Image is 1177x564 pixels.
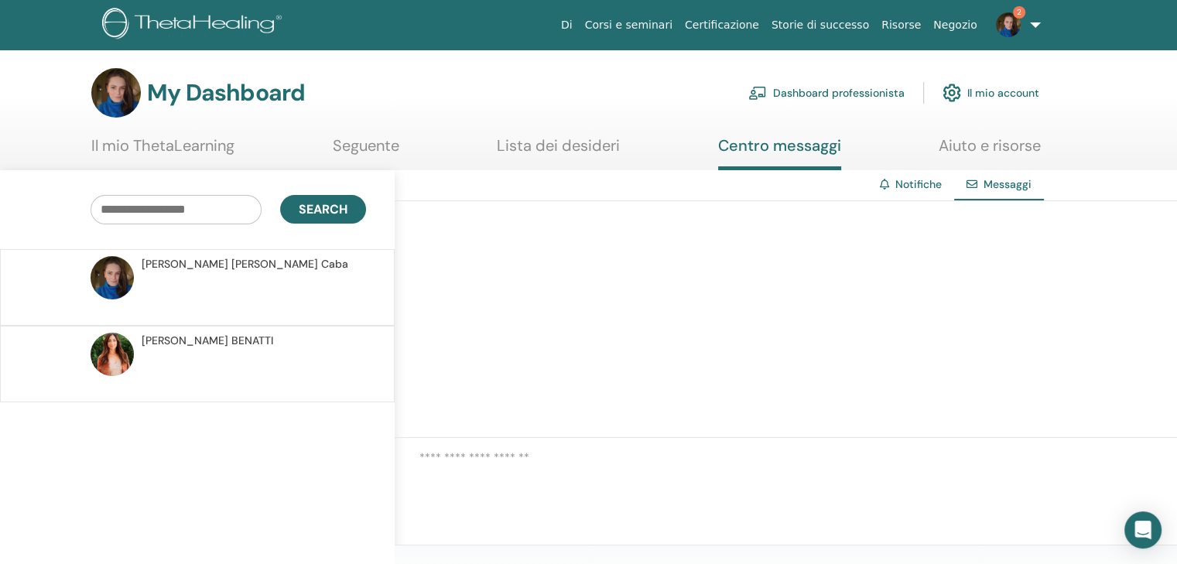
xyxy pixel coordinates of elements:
img: default.jpg [91,333,134,376]
span: 2 [1013,6,1025,19]
a: Notifiche [895,177,942,191]
a: Lista dei desideri [497,136,620,166]
span: Messaggi [984,177,1032,191]
div: Open Intercom Messenger [1124,511,1162,549]
a: Il mio account [943,76,1039,110]
a: Di [555,11,579,39]
a: Il mio ThetaLearning [91,136,234,166]
a: Centro messaggi [718,136,841,170]
img: logo.png [102,8,287,43]
span: [PERSON_NAME] BENATTI [142,333,273,349]
a: Aiuto e risorse [939,136,1041,166]
img: chalkboard-teacher.svg [748,86,767,100]
span: [PERSON_NAME] [PERSON_NAME] Caba [142,256,348,272]
span: Search [299,201,347,217]
a: Corsi e seminari [579,11,679,39]
img: default.jpg [996,12,1021,37]
a: Certificazione [679,11,765,39]
button: Search [280,195,366,224]
a: Risorse [875,11,927,39]
h3: My Dashboard [147,79,305,107]
a: Negozio [927,11,983,39]
img: cog.svg [943,80,961,106]
a: Seguente [333,136,399,166]
a: Dashboard professionista [748,76,905,110]
img: default.jpg [91,68,141,118]
a: Storie di successo [765,11,875,39]
img: default.jpg [91,256,134,299]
